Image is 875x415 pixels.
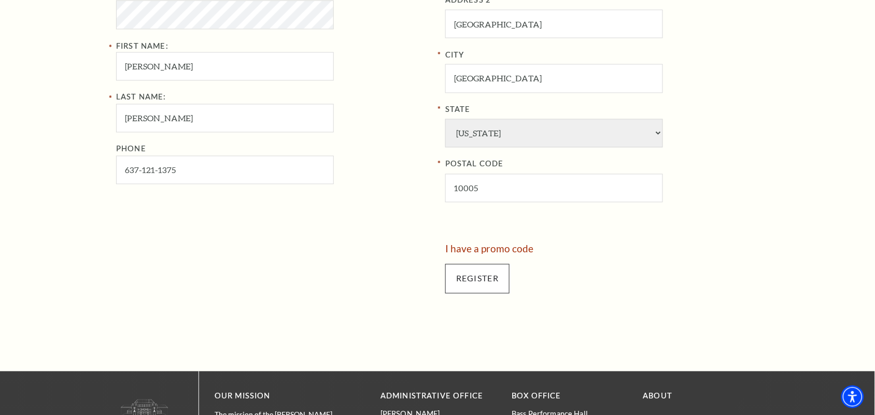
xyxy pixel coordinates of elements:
[116,41,168,50] label: First Name:
[445,49,759,62] label: City
[445,174,663,203] input: POSTAL CODE
[116,93,166,102] label: Last Name:
[215,390,344,403] p: OUR MISSION
[445,104,759,117] label: State
[445,264,510,293] input: Submit button
[512,390,627,403] p: BOX OFFICE
[445,158,759,171] label: POSTAL CODE
[380,390,496,403] p: Administrative Office
[116,145,146,153] label: Phone
[445,10,663,38] input: ADDRESS 2
[841,385,864,408] div: Accessibility Menu
[445,64,663,93] input: City
[445,243,533,255] a: I have a promo code
[643,392,673,400] a: About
